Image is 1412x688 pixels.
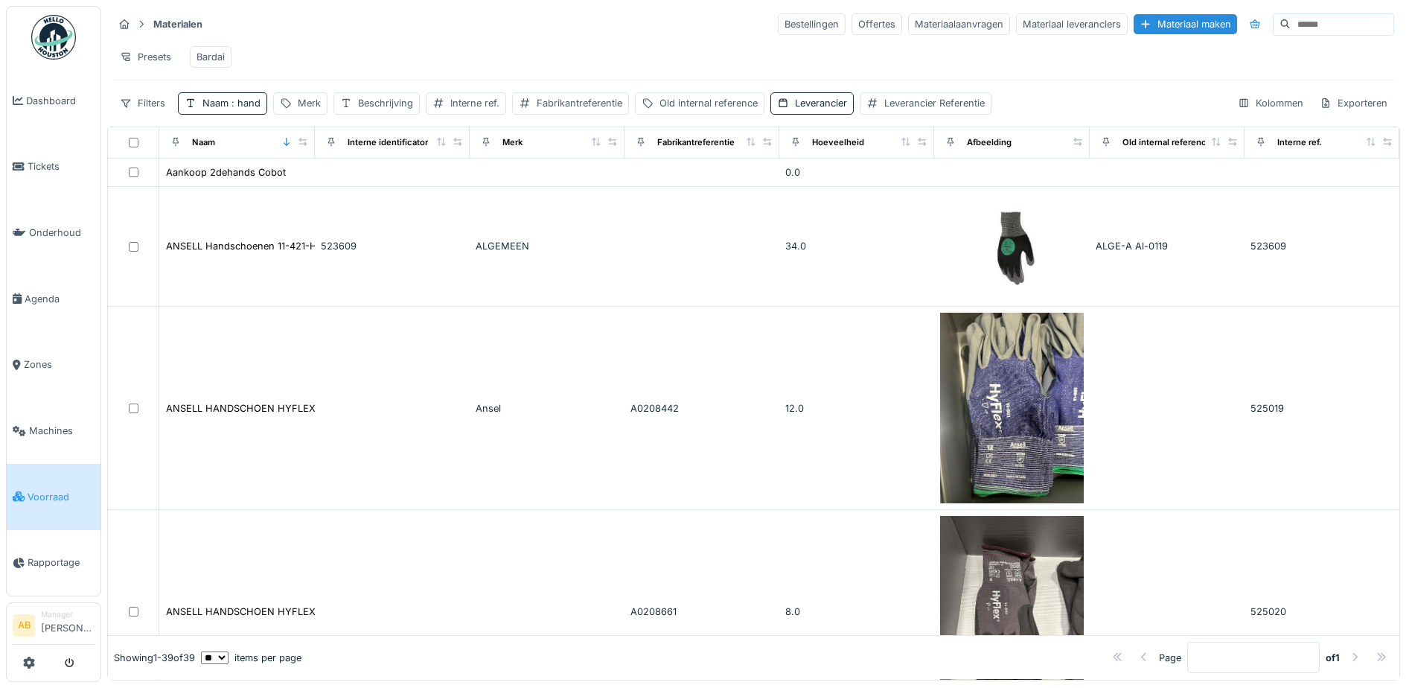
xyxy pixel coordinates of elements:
div: Fabrikantreferentie [537,96,622,110]
div: Showing 1 - 39 of 39 [114,651,195,665]
div: Aankoop 2dehands Cobot [166,165,286,179]
div: Old internal reference [1122,136,1212,149]
div: 525020 [1250,605,1393,619]
li: AB [13,614,35,637]
a: Dashboard [7,68,100,134]
div: Offertes [852,13,902,35]
img: ANSELL Handschoenen 11-421-HyFlex Maat 10 [940,193,1083,300]
img: Badge_color-CXgf-gQk.svg [31,15,76,60]
div: ALGEMEEN [476,239,619,253]
a: Voorraad [7,464,100,530]
div: 523609 [1250,239,1393,253]
a: AB Manager[PERSON_NAME] [13,609,95,645]
span: Onderhoud [29,226,95,240]
div: 0.0 [785,165,928,179]
div: Page [1159,651,1181,665]
div: Exporteren [1313,92,1394,114]
div: Afbeelding [967,136,1012,149]
li: [PERSON_NAME] [41,609,95,641]
div: Materiaal leveranciers [1016,13,1128,35]
div: Bestellingen [778,13,846,35]
div: Materiaal maken [1134,14,1237,34]
span: Tickets [28,159,95,173]
div: ANSELL HANDSCHOEN HYFLEX 11-561 MT 8 [166,605,373,619]
div: Interne ref. [450,96,499,110]
div: Hoeveelheid [812,136,864,149]
div: ALGE-A Al-0119 [1096,239,1239,253]
div: Beschrijving [358,96,413,110]
div: 523609 [321,239,464,253]
div: Naam [202,96,261,110]
span: Machines [29,424,95,438]
a: Tickets [7,134,100,200]
a: Zones [7,332,100,398]
div: A0208442 [630,401,773,415]
div: Interne ref. [1277,136,1322,149]
div: Merk [298,96,321,110]
a: Onderhoud [7,200,100,266]
div: 8.0 [785,605,928,619]
div: Materiaalaanvragen [908,13,1010,35]
div: Filters [113,92,172,114]
span: Dashboard [26,94,95,108]
div: Bardai [197,50,225,64]
div: Manager [41,609,95,620]
a: Rapportage [7,530,100,596]
a: Machines [7,398,100,464]
div: items per page [201,651,301,665]
div: Leverancier [795,96,847,110]
div: Leverancier Referentie [884,96,985,110]
span: Rapportage [28,555,95,570]
span: Voorraad [28,490,95,504]
img: ANSELL HANDSCHOEN HYFLEX 11-561 MT 12 [940,313,1083,503]
div: Naam [192,136,215,149]
a: Agenda [7,266,100,332]
div: ANSELL Handschoenen 11-421-HyFlex Maat 10 [166,239,379,253]
div: 34.0 [785,239,928,253]
div: A0208661 [630,605,773,619]
div: Kolommen [1231,92,1310,114]
div: Ansel [476,401,619,415]
div: Merk [502,136,523,149]
span: Zones [24,357,95,372]
span: : hand [229,98,261,109]
strong: of 1 [1326,651,1340,665]
strong: Materialen [147,17,208,31]
div: Interne identificator [348,136,428,149]
div: Old internal reference [659,96,758,110]
div: 12.0 [785,401,928,415]
div: ANSELL HANDSCHOEN HYFLEX 11-561 MT 12 [166,401,377,415]
div: Presets [113,46,178,68]
div: Fabrikantreferentie [657,136,735,149]
div: 525019 [1250,401,1393,415]
span: Agenda [25,292,95,306]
